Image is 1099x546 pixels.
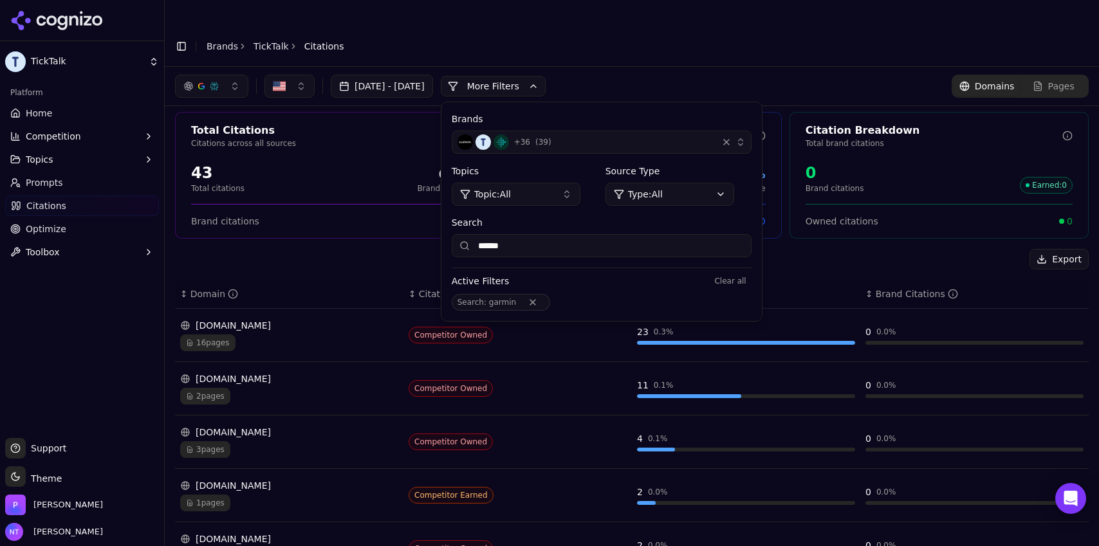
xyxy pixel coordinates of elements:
[865,379,871,392] div: 0
[5,172,159,193] a: Prompts
[806,123,1062,138] div: Citation Breakdown
[457,298,486,307] span: Search :
[605,183,734,206] button: Type:All
[654,380,674,390] div: 0.1 %
[628,188,663,201] span: Type: All
[5,126,159,147] button: Competition
[865,325,871,338] div: 0
[5,523,103,541] button: Open user button
[709,273,751,289] button: Clear all
[1067,215,1073,228] span: 0
[806,138,1062,149] p: Total brand citations
[5,149,159,170] button: Topics
[806,163,864,183] div: 0
[5,495,103,515] button: Open organization switcher
[419,287,490,300] div: Citation Type
[5,523,23,541] img: Nate Tower
[5,219,159,239] a: Optimize
[5,103,159,123] a: Home
[417,183,458,194] p: Brand rate
[26,199,66,212] span: Citations
[876,327,896,337] div: 0.0 %
[637,486,643,498] div: 2
[26,107,52,120] span: Home
[5,242,159,262] button: Toolbox
[637,432,643,445] div: 4
[26,246,60,259] span: Toolbox
[191,215,259,228] span: Brand citations
[865,432,871,445] div: 0
[409,487,494,504] span: Competitor Earned
[331,75,433,98] button: [DATE] - [DATE]
[26,223,66,235] span: Optimize
[33,499,103,511] span: Perrill
[476,134,491,150] img: Ticktalk
[180,388,230,405] span: 2 pages
[514,137,530,147] span: + 36
[254,40,289,53] a: TickTalk
[605,165,752,177] label: Source Type
[175,280,403,309] th: domain
[648,433,668,444] div: 0.1 %
[452,216,752,229] label: Search
[452,275,510,287] span: Active Filters
[26,153,53,166] span: Topics
[26,473,62,484] span: Theme
[865,287,1084,300] div: ↕Brand Citations
[180,532,398,545] div: [DOMAIN_NAME]
[1030,249,1089,269] button: Export
[180,426,398,439] div: [DOMAIN_NAME]
[180,479,398,492] div: [DOMAIN_NAME]
[273,80,286,93] img: US
[760,215,766,228] span: 0
[876,380,896,390] div: 0.0 %
[191,183,245,194] p: Total citations
[417,165,458,183] div: 0%
[28,526,103,538] span: [PERSON_NAME]
[191,123,448,138] div: Total Citations
[5,196,159,216] a: Citations
[5,82,159,103] div: Platform
[535,137,551,147] span: ( 39 )
[180,287,398,300] div: ↕Domain
[975,80,1015,93] span: Domains
[190,287,238,300] div: Domain
[403,280,632,309] th: citationTypes
[1048,80,1075,93] span: Pages
[26,130,81,143] span: Competition
[26,442,66,455] span: Support
[180,441,230,458] span: 3 pages
[409,380,493,397] span: Competitor Owned
[441,76,546,96] button: More Filters
[452,113,752,125] label: Brands
[521,297,544,307] button: Remove Search filter
[409,327,493,343] span: Competitor Owned
[1020,177,1073,194] span: Earned : 0
[494,134,509,150] img: Fitbit
[409,287,627,300] div: ↕Citation Type
[457,134,473,150] img: Garmin
[648,487,668,497] div: 0.0 %
[637,379,649,392] div: 11
[26,176,63,189] span: Prompts
[860,280,1089,309] th: brandCitationCount
[1055,483,1086,514] div: Open Intercom Messenger
[806,215,878,228] span: Owned citations
[637,325,649,338] div: 23
[180,372,398,385] div: [DOMAIN_NAME]
[474,188,511,201] span: Topic: All
[865,486,871,498] div: 0
[5,495,26,515] img: Perrill
[207,41,238,51] a: Brands
[806,183,864,194] p: Brand citations
[207,40,344,53] nav: breadcrumb
[191,163,245,183] div: 43
[31,56,143,68] span: TickTalk
[452,165,598,177] label: Topics
[5,51,26,72] img: TickTalk
[876,487,896,497] div: 0.0 %
[180,495,230,511] span: 1 pages
[180,319,398,332] div: [DOMAIN_NAME]
[304,40,344,53] span: Citations
[876,287,958,300] div: Brand Citations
